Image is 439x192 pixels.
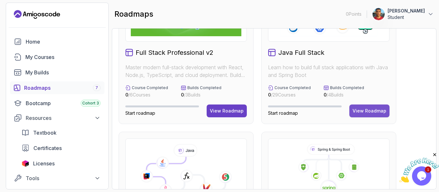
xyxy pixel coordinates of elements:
a: roadmaps [10,81,104,94]
div: Roadmaps [24,84,101,92]
p: Master modern full-stack development with React, Node.js, TypeScript, and cloud deployment. Build... [125,63,247,79]
p: / 6 Courses [125,92,168,98]
span: 0 [324,92,327,97]
div: Home [26,38,101,46]
a: courses [10,51,104,63]
div: Bootcamp [26,99,101,107]
button: View Roadmap [207,104,247,117]
div: My Builds [25,69,101,76]
span: Start roadmap [268,110,298,116]
span: 7 [95,85,98,90]
button: Resources [10,112,104,124]
img: user profile image [372,8,385,20]
p: / 3 Builds [181,92,221,98]
div: Resources [26,114,101,122]
p: 0 Points [346,11,362,17]
span: 0 [125,92,128,97]
p: / 29 Courses [268,92,311,98]
p: Learn how to build full stack applications with Java and Spring Boot [268,63,390,79]
span: Certificates [33,144,62,152]
p: Course Completed [274,85,311,90]
p: Course Completed [132,85,168,90]
a: Landing page [14,9,60,20]
a: licenses [18,157,104,170]
p: Builds Completed [187,85,221,90]
span: Licenses [33,160,55,167]
button: user profile image[PERSON_NAME]Student [372,8,434,21]
div: Tools [26,174,101,182]
span: 0 [181,92,184,97]
a: bootcamp [10,97,104,110]
p: Student [388,14,425,21]
span: Textbook [33,129,57,137]
p: Builds Completed [330,85,364,90]
h2: Java Full Stack [278,48,324,57]
button: View Roadmap [349,104,390,117]
span: 0 [268,92,271,97]
a: textbook [18,126,104,139]
h2: Full Stack Professional v2 [136,48,213,57]
p: [PERSON_NAME] [388,8,425,14]
div: View Roadmap [353,108,386,114]
span: Cohort 3 [82,101,99,106]
a: builds [10,66,104,79]
iframe: chat widget [399,152,439,182]
img: jetbrains icon [22,160,29,167]
h2: roadmaps [114,9,153,19]
span: Start roadmap [125,110,155,116]
a: certificates [18,142,104,154]
p: / 4 Builds [324,92,364,98]
button: Tools [10,172,104,184]
a: home [10,35,104,48]
div: View Roadmap [210,108,244,114]
div: My Courses [25,53,101,61]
